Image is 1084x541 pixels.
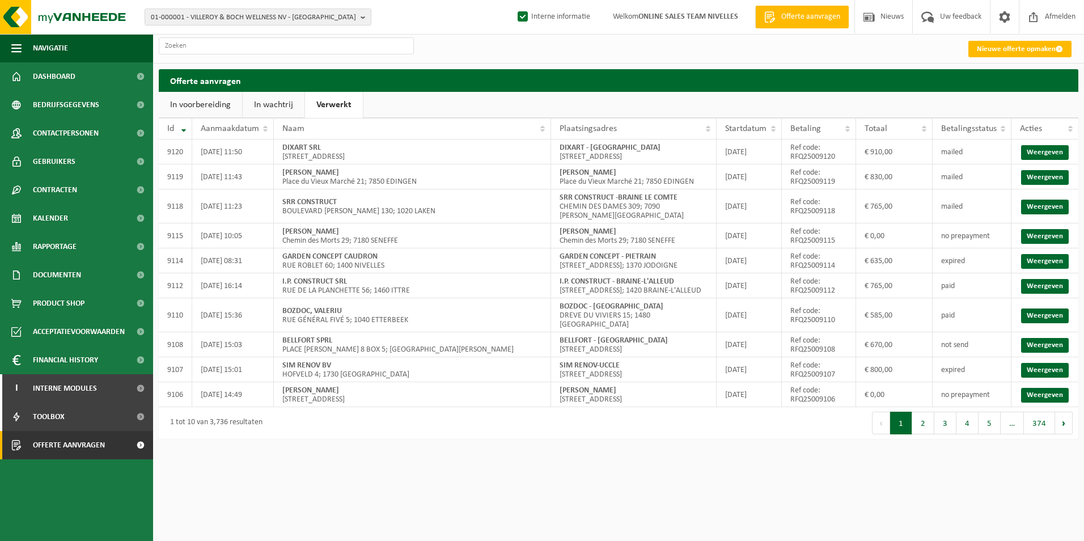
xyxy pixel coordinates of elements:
[274,332,551,357] td: PLACE [PERSON_NAME] 8 BOX 5; [GEOGRAPHIC_DATA][PERSON_NAME]
[782,140,856,164] td: Ref code: RFQ25009120
[551,382,717,407] td: [STREET_ADDRESS]
[979,412,1001,434] button: 5
[941,232,990,240] span: no prepayment
[164,413,262,433] div: 1 tot 10 van 3,736 resultaten
[159,92,242,118] a: In voorbereiding
[551,140,717,164] td: [STREET_ADDRESS]
[890,412,912,434] button: 1
[560,386,616,395] strong: [PERSON_NAME]
[33,62,75,91] span: Dashboard
[778,11,843,23] span: Offerte aanvragen
[856,140,933,164] td: € 910,00
[941,257,965,265] span: expired
[1021,254,1069,269] a: Weergeven
[941,341,968,349] span: not send
[282,307,342,315] strong: BOZDOC, VALERIU
[872,412,890,434] button: Previous
[159,164,192,189] td: 9119
[282,124,304,133] span: Naam
[1021,170,1069,185] a: Weergeven
[717,223,781,248] td: [DATE]
[274,189,551,223] td: BOULEVARD [PERSON_NAME] 130; 1020 LAKEN
[192,273,274,298] td: [DATE] 16:14
[551,189,717,223] td: CHEMIN DES DAMES 309; 7090 [PERSON_NAME][GEOGRAPHIC_DATA]
[934,412,956,434] button: 3
[856,298,933,332] td: € 585,00
[551,332,717,357] td: [STREET_ADDRESS]
[717,248,781,273] td: [DATE]
[274,357,551,382] td: HOFVELD 4; 1730 [GEOGRAPHIC_DATA]
[782,382,856,407] td: Ref code: RFQ25009106
[1024,412,1055,434] button: 374
[282,386,339,395] strong: [PERSON_NAME]
[159,223,192,248] td: 9115
[11,374,22,403] span: I
[790,124,821,133] span: Betaling
[560,361,620,370] strong: SIM RENOV-UCCLE
[856,223,933,248] td: € 0,00
[755,6,849,28] a: Offerte aanvragen
[717,140,781,164] td: [DATE]
[1001,412,1024,434] span: …
[782,273,856,298] td: Ref code: RFQ25009112
[159,298,192,332] td: 9110
[274,140,551,164] td: [STREET_ADDRESS]
[856,273,933,298] td: € 765,00
[1055,412,1073,434] button: Next
[159,189,192,223] td: 9118
[717,332,781,357] td: [DATE]
[159,273,192,298] td: 9112
[167,124,174,133] span: Id
[782,189,856,223] td: Ref code: RFQ25009118
[560,124,617,133] span: Plaatsingsadres
[560,277,674,286] strong: I.P. CONSTRUCT - BRAINE-L'ALLEUD
[551,248,717,273] td: [STREET_ADDRESS]; 1370 JODOIGNE
[856,164,933,189] td: € 830,00
[201,124,259,133] span: Aanmaakdatum
[33,289,84,318] span: Product Shop
[33,374,97,403] span: Interne modules
[33,318,125,346] span: Acceptatievoorwaarden
[1021,279,1069,294] a: Weergeven
[1021,229,1069,244] a: Weergeven
[515,9,590,26] label: Interne informatie
[1021,388,1069,403] a: Weergeven
[717,164,781,189] td: [DATE]
[560,143,660,152] strong: DIXART - [GEOGRAPHIC_DATA]
[159,37,414,54] input: Zoeken
[145,9,371,26] button: 01-000001 - VILLEROY & BOCH WELLNESS NV - [GEOGRAPHIC_DATA]
[192,248,274,273] td: [DATE] 08:31
[159,248,192,273] td: 9114
[941,202,963,211] span: mailed
[1021,338,1069,353] a: Weergeven
[782,332,856,357] td: Ref code: RFQ25009108
[551,357,717,382] td: [STREET_ADDRESS]
[274,223,551,248] td: Chemin des Morts 29; 7180 SENEFFE
[282,361,331,370] strong: SIM RENOV BV
[282,198,337,206] strong: SRR CONSTRUCT
[560,168,616,177] strong: [PERSON_NAME]
[1020,124,1042,133] span: Acties
[33,233,77,261] span: Rapportage
[159,357,192,382] td: 9107
[274,248,551,273] td: RUE ROBLET 60; 1400 NIVELLES
[192,140,274,164] td: [DATE] 11:50
[159,382,192,407] td: 9106
[717,273,781,298] td: [DATE]
[274,273,551,298] td: RUE DE LA PLANCHETTE 56; 1460 ITTRE
[192,223,274,248] td: [DATE] 10:05
[717,189,781,223] td: [DATE]
[159,140,192,164] td: 9120
[856,357,933,382] td: € 800,00
[151,9,356,26] span: 01-000001 - VILLEROY & BOCH WELLNESS NV - [GEOGRAPHIC_DATA]
[856,248,933,273] td: € 635,00
[941,391,990,399] span: no prepayment
[159,69,1078,91] h2: Offerte aanvragen
[282,336,332,345] strong: BELLFORT SPRL
[282,227,339,236] strong: [PERSON_NAME]
[274,298,551,332] td: RUE GÉNÉRAL FIVÉ 5; 1040 ETTERBEEK
[192,164,274,189] td: [DATE] 11:43
[941,311,955,320] span: paid
[912,412,934,434] button: 2
[856,189,933,223] td: € 765,00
